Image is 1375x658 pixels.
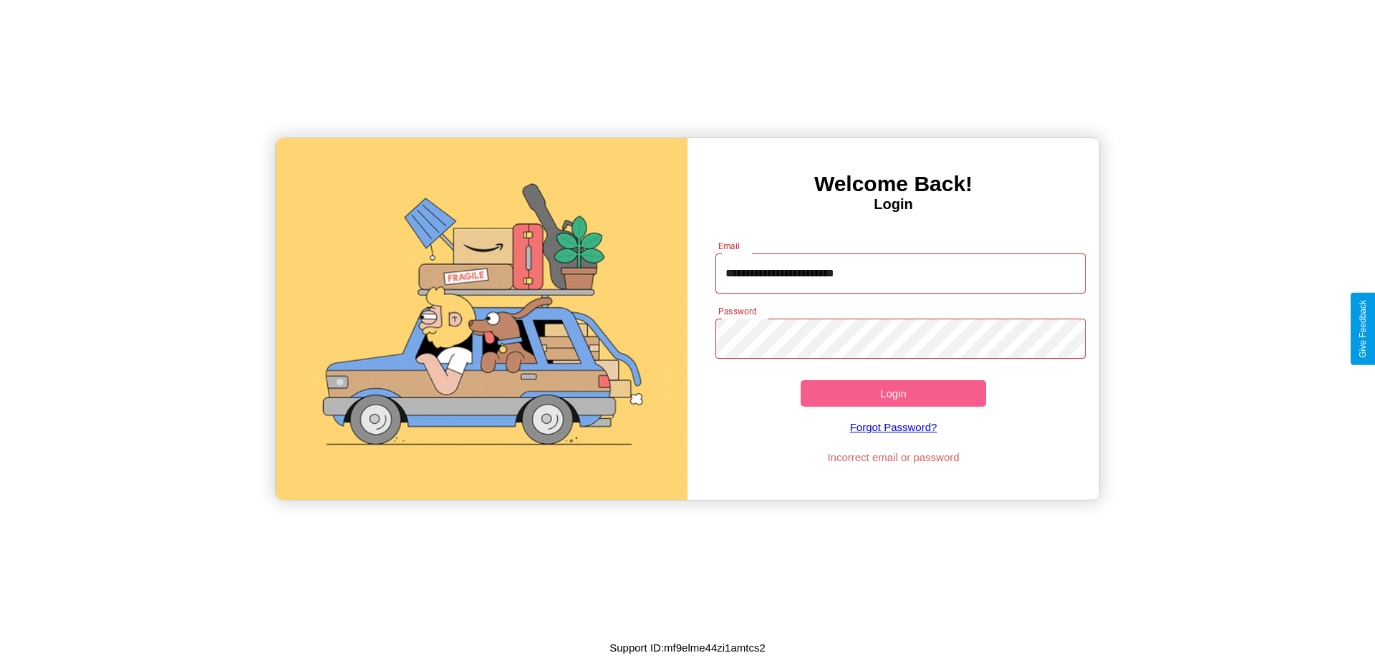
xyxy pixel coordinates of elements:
[687,172,1099,196] h3: Welcome Back!
[718,240,740,252] label: Email
[687,196,1099,213] h4: Login
[708,447,1079,467] p: Incorrect email or password
[609,638,766,657] p: Support ID: mf9elme44zi1amtcs2
[718,305,756,317] label: Password
[276,138,687,500] img: gif
[801,380,986,407] button: Login
[708,407,1079,447] a: Forgot Password?
[1358,300,1368,358] div: Give Feedback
